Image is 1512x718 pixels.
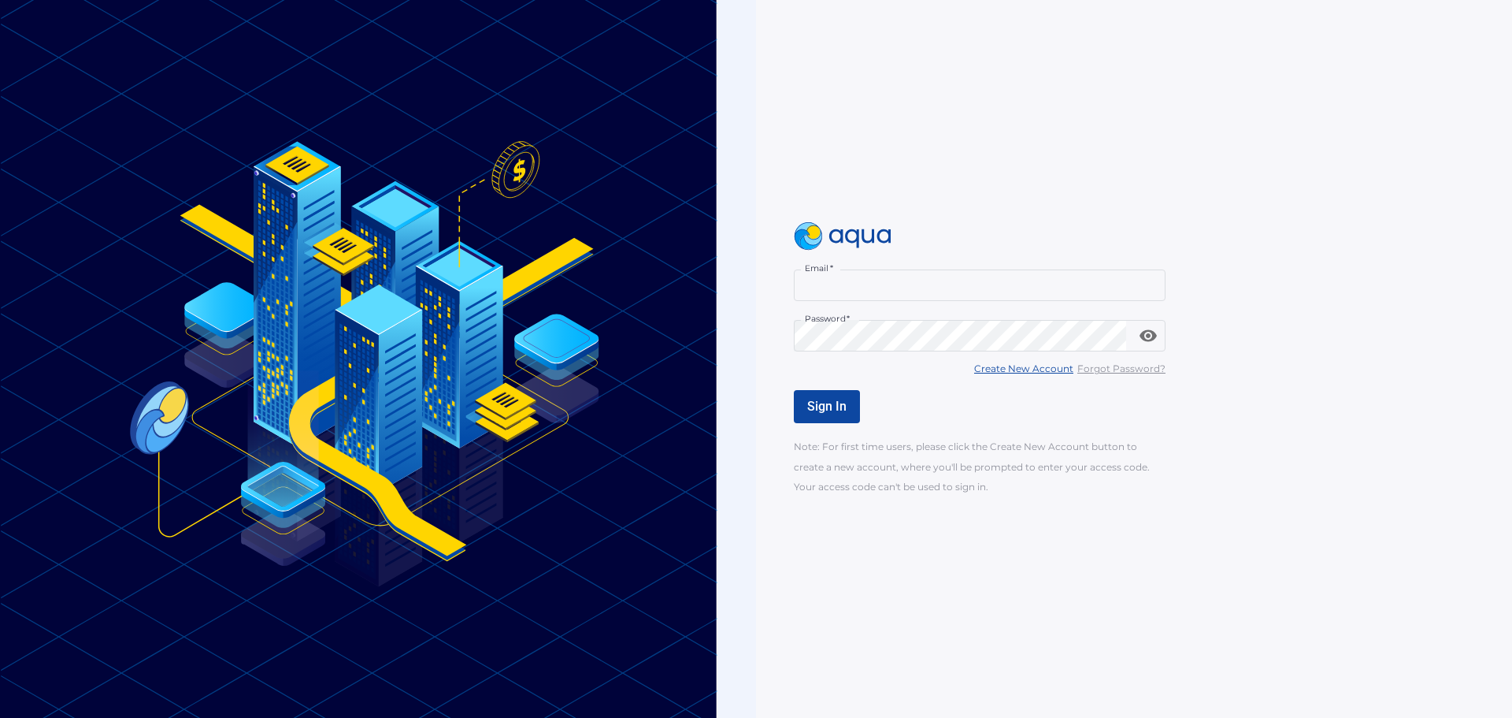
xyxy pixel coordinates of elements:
[974,363,1073,374] u: Create New Account
[794,390,860,423] button: Sign In
[1077,363,1165,374] u: Forgot Password?
[807,399,847,414] span: Sign In
[1132,320,1164,352] button: toggle password visibility
[805,262,833,274] label: Email
[794,441,1150,492] span: Note: For first time users, please click the Create New Account button to create a new account, w...
[805,313,850,325] label: Password
[794,222,891,251] img: logo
